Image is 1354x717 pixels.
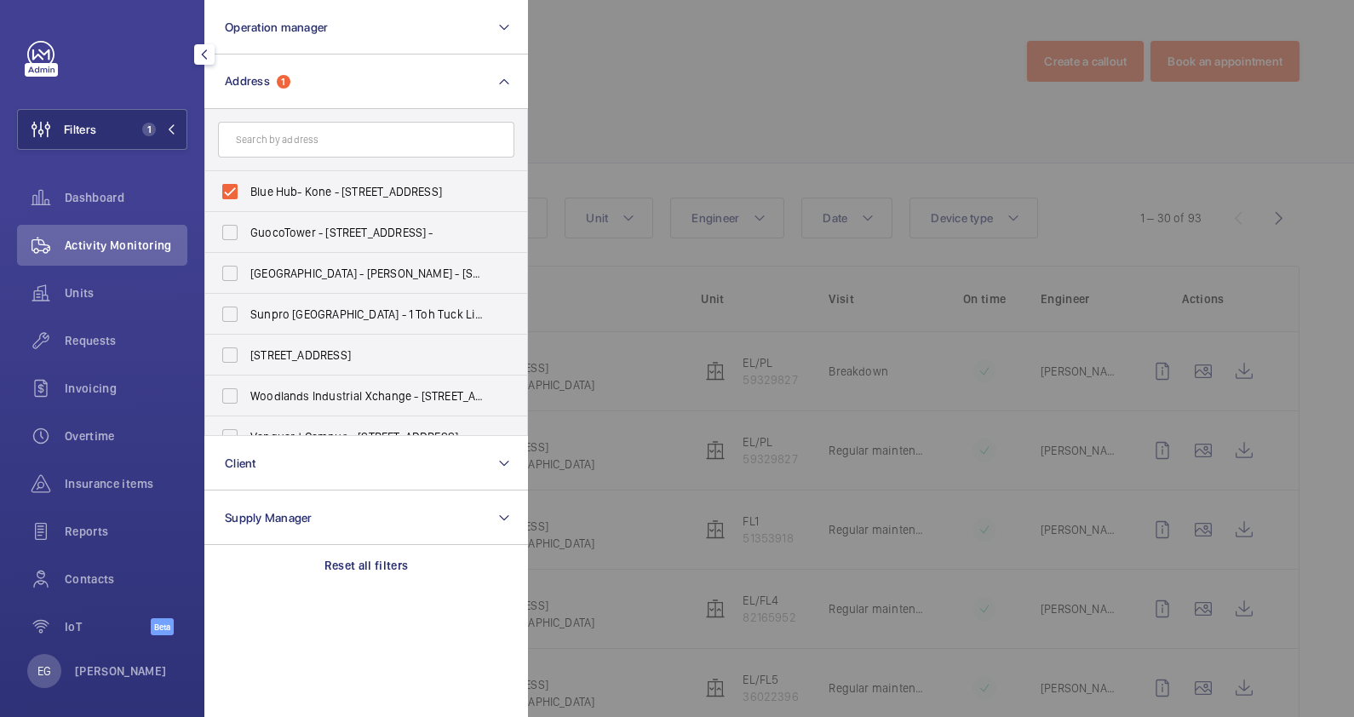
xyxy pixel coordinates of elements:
span: Contacts [65,571,187,588]
span: IoT [65,618,151,635]
span: Insurance items [65,475,187,492]
button: Filters1 [17,109,187,150]
p: EG [37,663,51,680]
span: Dashboard [65,189,187,206]
span: Reports [65,523,187,540]
span: Invoicing [65,380,187,397]
span: Activity Monitoring [65,237,187,254]
span: Requests [65,332,187,349]
span: Filters [64,121,96,138]
p: [PERSON_NAME] [75,663,167,680]
span: Units [65,284,187,301]
span: Beta [151,618,174,635]
span: 1 [142,123,156,136]
span: Overtime [65,427,187,445]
